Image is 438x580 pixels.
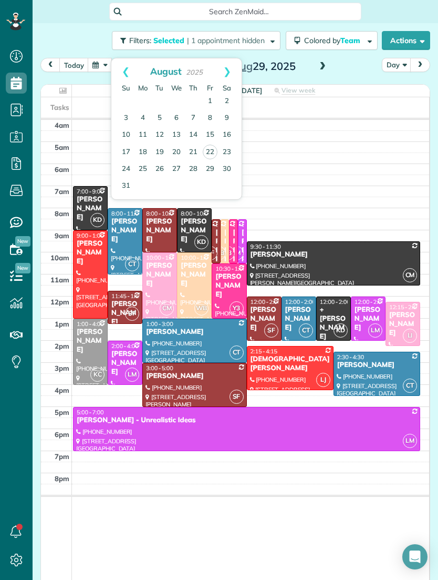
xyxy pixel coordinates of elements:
[186,68,203,76] span: 2025
[251,348,278,355] span: 2:15 - 4:15
[402,544,427,569] div: Open Intercom Messenger
[230,301,244,316] span: Y3
[55,408,69,416] span: 5pm
[55,342,69,350] span: 2pm
[187,36,265,45] span: | 1 appointment hidden
[111,342,139,350] span: 2:00 - 4:00
[185,110,202,127] a: 7
[215,228,217,344] div: [PERSON_NAME]
[203,145,217,159] a: 22
[354,298,385,306] span: 12:00 - 2:00
[146,320,173,328] span: 1:00 - 3:00
[185,144,202,161] a: 21
[382,58,411,72] button: Day
[218,110,235,127] a: 9
[146,210,176,217] span: 8:00 - 10:00
[77,232,104,239] span: 9:00 - 1:00
[145,261,174,288] div: [PERSON_NAME]
[168,127,185,144] a: 13
[146,364,173,372] span: 3:00 - 5:00
[285,306,313,332] div: [PERSON_NAME]
[218,144,235,161] a: 23
[50,276,69,284] span: 11am
[403,329,417,343] span: LI
[410,58,430,72] button: next
[112,31,280,50] button: Filters: Selected | 1 appointment hidden
[316,373,330,387] span: LJ
[202,127,218,144] a: 15
[215,272,243,299] div: [PERSON_NAME]
[55,364,69,372] span: 3pm
[333,323,348,338] span: KD
[40,58,60,72] button: prev
[180,217,208,244] div: [PERSON_NAME]
[55,143,69,151] span: 5am
[134,161,151,178] a: 25
[50,103,69,111] span: Tasks
[215,221,246,228] span: 8:30 - 10:30
[403,434,417,448] span: LM
[125,307,139,321] span: SF
[264,323,278,338] span: SF
[250,306,278,332] div: [PERSON_NAME]
[145,372,243,381] div: [PERSON_NAME]
[202,110,218,127] a: 8
[218,93,235,110] a: 2
[145,328,243,337] div: [PERSON_NAME]
[224,228,226,344] div: [PERSON_NAME]
[55,165,69,174] span: 6am
[250,250,418,259] div: [PERSON_NAME]
[168,110,185,127] a: 6
[145,217,174,244] div: [PERSON_NAME]
[111,58,140,85] a: Prev
[215,265,246,272] span: 10:30 - 1:00
[213,58,242,85] a: Next
[337,353,364,361] span: 2:30 - 4:30
[403,268,417,282] span: CM
[55,430,69,439] span: 6pm
[59,58,89,72] button: today
[241,228,244,504] div: [PERSON_NAME] - [GEOGRAPHIC_DATA]
[151,144,168,161] a: 19
[150,65,182,77] span: August
[111,350,139,377] div: [PERSON_NAME]
[55,386,69,394] span: 4pm
[118,110,134,127] a: 3
[15,263,30,273] span: New
[194,235,208,249] span: KD
[77,188,104,195] span: 7:00 - 9:00
[319,306,348,341] div: + [PERSON_NAME]
[55,231,69,240] span: 9am
[189,84,197,92] span: Thursday
[168,144,185,161] a: 20
[251,298,281,306] span: 12:00 - 2:00
[181,60,312,72] h2: [DATE] 29, 2025
[180,261,208,288] div: [PERSON_NAME]
[55,452,69,461] span: 7pm
[55,121,69,129] span: 4am
[286,31,378,50] button: Colored byTeam
[55,187,69,196] span: 7am
[354,306,382,332] div: [PERSON_NAME]
[223,84,231,92] span: Saturday
[218,127,235,144] a: 16
[76,328,105,354] div: [PERSON_NAME]
[242,221,272,228] span: 8:30 - 10:30
[155,84,163,92] span: Tuesday
[50,253,69,262] span: 10am
[90,213,105,227] span: KD
[118,127,134,144] a: 10
[55,209,69,218] span: 8am
[129,36,151,45] span: Filters:
[382,31,430,50] button: Actions
[304,36,364,45] span: Colored by
[76,416,417,425] div: [PERSON_NAME] - Unrealistic Ideas
[76,195,105,222] div: [PERSON_NAME]
[55,320,69,328] span: 1pm
[285,298,316,306] span: 12:00 - 2:00
[251,243,281,250] span: 9:30 - 11:30
[111,217,139,244] div: [PERSON_NAME]
[118,144,134,161] a: 17
[224,221,255,228] span: 8:30 - 10:30
[153,36,185,45] span: Selected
